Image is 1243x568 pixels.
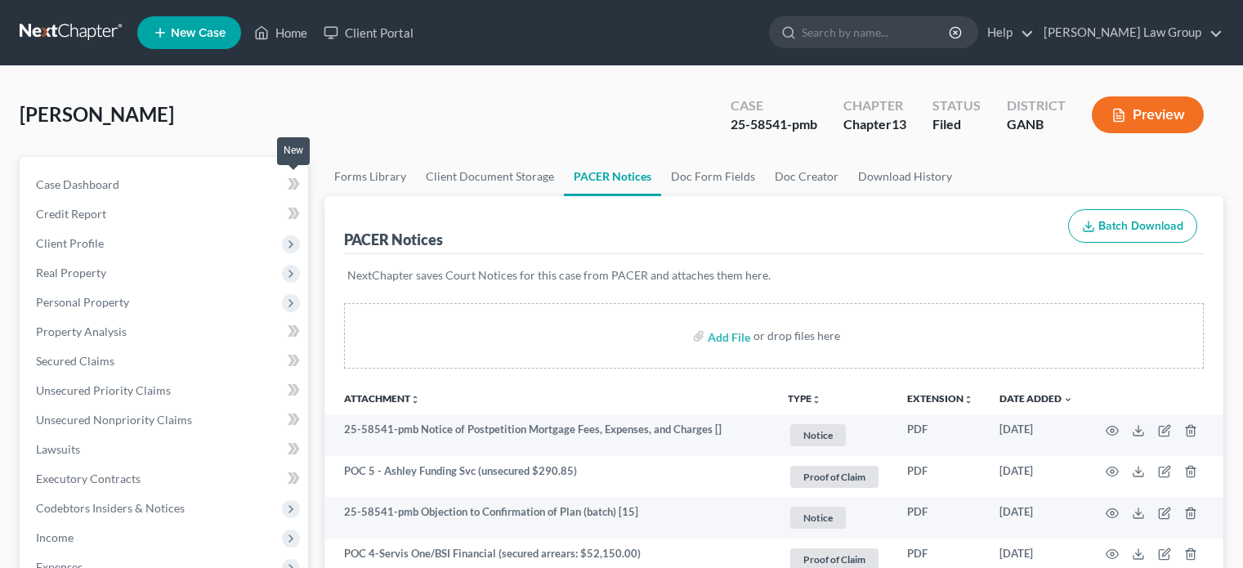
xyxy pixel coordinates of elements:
i: expand_more [1063,395,1073,405]
div: Chapter [843,96,906,115]
span: Real Property [36,266,106,280]
p: NextChapter saves Court Notices for this case from PACER and attaches them here. [347,267,1201,284]
i: unfold_more [964,395,973,405]
i: unfold_more [812,395,821,405]
a: Client Document Storage [416,157,564,196]
a: Proof of Claim [788,463,881,490]
a: Notice [788,422,881,449]
a: Client Portal [315,18,422,47]
span: Proof of Claim [790,466,879,488]
span: Personal Property [36,295,129,309]
div: 25-58541-pmb [731,115,817,134]
span: Executory Contracts [36,472,141,485]
a: PACER Notices [564,157,661,196]
span: Income [36,530,74,544]
div: Status [932,96,981,115]
span: Codebtors Insiders & Notices [36,501,185,515]
a: Secured Claims [23,347,308,376]
a: Unsecured Priority Claims [23,376,308,405]
div: Chapter [843,115,906,134]
span: Lawsuits [36,442,80,456]
a: Executory Contracts [23,464,308,494]
a: Download History [848,157,962,196]
span: Unsecured Nonpriority Claims [36,413,192,427]
span: Unsecured Priority Claims [36,383,171,397]
td: [DATE] [986,456,1086,498]
a: Help [979,18,1034,47]
td: 25-58541-pmb Notice of Postpetition Mortgage Fees, Expenses, and Charges [] [324,414,775,456]
td: PDF [894,456,986,498]
div: or drop files here [753,328,840,344]
a: Date Added expand_more [999,392,1073,405]
td: 25-58541-pmb Objection to Confirmation of Plan (batch) [15] [324,497,775,539]
td: [DATE] [986,497,1086,539]
div: PACER Notices [344,230,443,249]
div: Filed [932,115,981,134]
span: Notice [790,507,846,529]
button: TYPEunfold_more [788,394,821,405]
div: District [1007,96,1066,115]
div: New [277,137,310,164]
a: Notice [788,504,881,531]
a: Credit Report [23,199,308,229]
a: Property Analysis [23,317,308,347]
a: Attachmentunfold_more [344,392,420,405]
td: POC 5 - Ashley Funding Svc (unsecured $290.85) [324,456,775,498]
a: Forms Library [324,157,416,196]
td: PDF [894,414,986,456]
a: Doc Form Fields [661,157,765,196]
a: Case Dashboard [23,170,308,199]
span: Case Dashboard [36,177,119,191]
span: Batch Download [1098,219,1183,233]
div: GANB [1007,115,1066,134]
a: Home [246,18,315,47]
span: Credit Report [36,207,106,221]
i: unfold_more [410,395,420,405]
td: PDF [894,497,986,539]
button: Preview [1092,96,1204,133]
span: 13 [892,116,906,132]
span: Notice [790,424,846,446]
a: Unsecured Nonpriority Claims [23,405,308,435]
span: New Case [171,27,226,39]
a: Doc Creator [765,157,848,196]
button: Batch Download [1068,209,1197,244]
span: Secured Claims [36,354,114,368]
td: [DATE] [986,414,1086,456]
a: Lawsuits [23,435,308,464]
span: Property Analysis [36,324,127,338]
a: [PERSON_NAME] Law Group [1035,18,1223,47]
span: Client Profile [36,236,104,250]
input: Search by name... [802,17,951,47]
a: Extensionunfold_more [907,392,973,405]
span: [PERSON_NAME] [20,102,174,126]
div: Case [731,96,817,115]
